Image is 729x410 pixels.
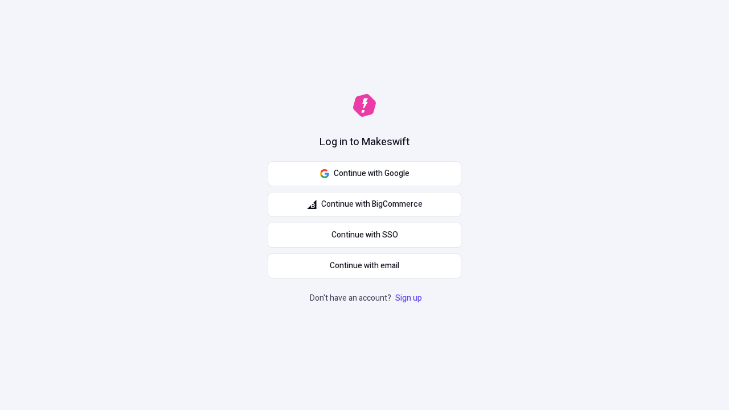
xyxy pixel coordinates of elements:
p: Don't have an account? [310,292,424,305]
span: Continue with Google [334,167,409,180]
button: Continue with email [268,253,461,278]
a: Continue with SSO [268,223,461,248]
a: Sign up [393,292,424,304]
span: Continue with email [330,260,399,272]
h1: Log in to Makeswift [320,135,409,150]
button: Continue with Google [268,161,461,186]
button: Continue with BigCommerce [268,192,461,217]
span: Continue with BigCommerce [321,198,423,211]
